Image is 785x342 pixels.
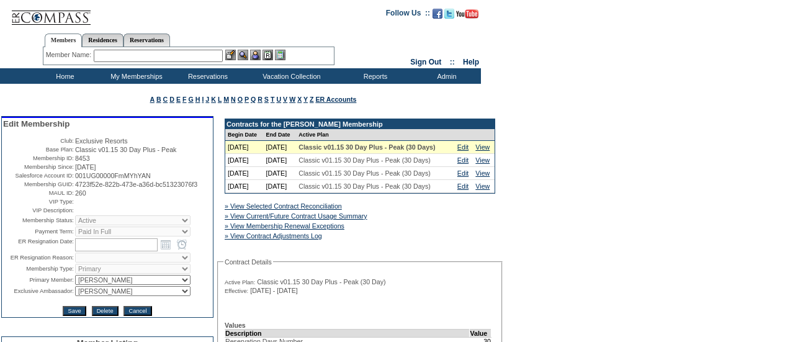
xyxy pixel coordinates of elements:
td: Primary Member: [3,275,74,285]
td: ER Resignation Reason: [3,253,74,263]
td: Description [225,329,470,337]
td: Value [470,329,491,337]
span: Edit Membership [3,119,70,128]
td: VIP Type: [3,198,74,205]
a: » View Current/Future Contract Usage Summary [225,212,367,220]
td: Contracts for the [PERSON_NAME] Membership [225,119,495,129]
a: S [264,96,269,103]
a: P [244,96,249,103]
a: B [156,96,161,103]
a: F [182,96,187,103]
td: [DATE] [264,180,297,193]
a: Sign Out [410,58,441,66]
td: Club: [3,137,74,145]
span: 001UG00000FmMYhYAN [75,172,151,179]
a: M [223,96,229,103]
a: View [475,156,490,164]
a: E [176,96,181,103]
a: Edit [457,169,469,177]
img: View [238,50,248,60]
td: Reports [338,68,410,84]
a: Z [310,96,314,103]
a: H [195,96,200,103]
td: Payment Term: [3,227,74,236]
a: C [163,96,168,103]
a: Edit [457,143,469,151]
img: b_calculator.gif [275,50,285,60]
input: Cancel [123,306,151,316]
a: D [169,96,174,103]
a: Residences [82,34,123,47]
a: U [276,96,281,103]
td: Base Plan: [3,146,74,153]
td: ER Resignation Date: [3,238,74,251]
a: A [150,96,155,103]
a: Edit [457,182,469,190]
b: Values [225,322,246,329]
span: 8453 [75,155,90,162]
a: T [271,96,275,103]
a: N [231,96,236,103]
a: V [283,96,287,103]
img: Follow us on Twitter [444,9,454,19]
span: Classic v01.15 30 Day Plus - Peak (30 Day) [257,278,385,286]
a: O [238,96,243,103]
span: Classic v01.15 30 Day Plus - Peak (30 Days) [298,156,431,164]
td: Membership GUID: [3,181,74,188]
td: [DATE] [264,167,297,180]
td: Membership Type: [3,264,74,274]
a: I [202,96,204,103]
td: Salesforce Account ID: [3,172,74,179]
a: K [211,96,216,103]
legend: Contract Details [223,258,273,266]
span: :: [450,58,455,66]
a: » View Selected Contract Reconciliation [225,202,342,210]
td: Active Plan [296,129,455,141]
span: Classic v01.15 30 Day Plus - Peak (30 Days) [298,182,431,190]
a: Reservations [123,34,170,47]
td: Home [28,68,99,84]
img: b_edit.gif [225,50,236,60]
a: View [475,143,490,151]
td: [DATE] [225,167,264,180]
td: Begin Date [225,129,264,141]
td: Reservations [171,68,242,84]
a: J [205,96,209,103]
span: Classic v01.15 30 Day Plus - Peak (30 Days) [298,169,431,177]
img: Impersonate [250,50,261,60]
a: » View Membership Renewal Exceptions [225,222,344,230]
a: Become our fan on Facebook [433,12,442,20]
a: Subscribe to our YouTube Channel [456,12,478,20]
span: 260 [75,189,86,197]
a: Edit [457,156,469,164]
td: [DATE] [225,154,264,167]
td: Vacation Collection [242,68,338,84]
a: W [289,96,295,103]
input: Save [63,306,86,316]
span: Active Plan: [225,279,255,286]
img: Reservations [262,50,273,60]
a: View [475,182,490,190]
td: VIP Description: [3,207,74,214]
td: Membership Status: [3,215,74,225]
a: L [218,96,222,103]
a: R [258,96,262,103]
td: Admin [410,68,481,84]
a: View [475,169,490,177]
span: [DATE] [75,163,96,171]
a: G [188,96,193,103]
td: My Memberships [99,68,171,84]
a: Open the time view popup. [175,238,189,251]
span: Effective: [225,287,248,295]
img: Subscribe to our YouTube Channel [456,9,478,19]
div: Member Name: [46,50,94,60]
a: Q [251,96,256,103]
a: Y [303,96,308,103]
input: Delete [92,306,119,316]
td: Membership Since: [3,163,74,171]
td: MAUL ID: [3,189,74,197]
a: Open the calendar popup. [159,238,173,251]
a: Follow us on Twitter [444,12,454,20]
td: Membership ID: [3,155,74,162]
td: [DATE] [264,141,297,154]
